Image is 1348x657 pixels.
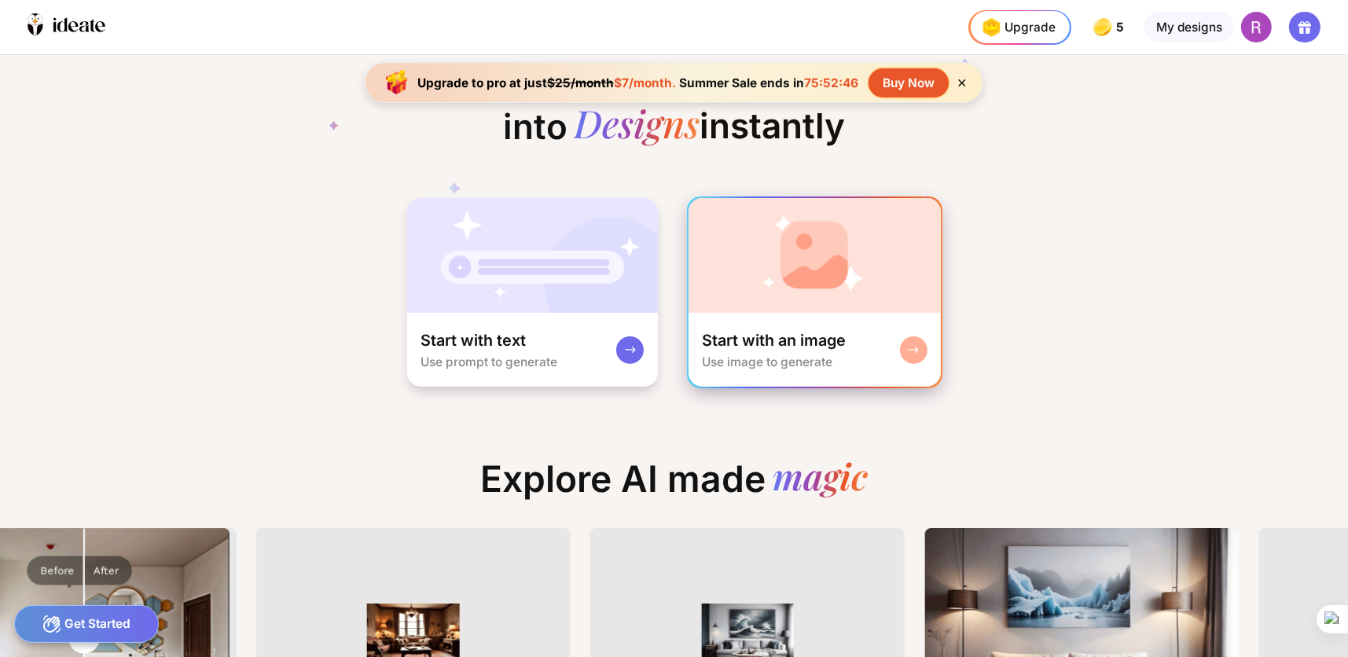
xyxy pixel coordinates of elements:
span: 75:52:46 [804,75,858,90]
span: $25/month [547,75,614,90]
div: Get Started [14,605,160,643]
div: Summer Sale ends in [676,75,862,90]
div: Upgrade to pro at just [417,75,676,90]
img: startWithImageCardBg.jpg [689,198,941,313]
div: magic [773,457,868,501]
div: Upgrade [977,13,1056,41]
img: startWithTextCardBg.jpg [407,198,658,313]
div: Buy Now [869,68,948,97]
div: Start with text [421,330,526,351]
div: Start with an image [702,330,846,351]
div: Explore AI made [467,457,882,515]
img: upgrade-nav-btn-icon.gif [977,13,1005,41]
img: upgrade-banner-new-year-icon.gif [380,65,414,100]
div: Use prompt to generate [421,354,557,369]
span: $7/month. [614,75,676,90]
div: Use image to generate [702,354,832,369]
div: My designs [1144,12,1233,43]
span: 5 [1117,20,1128,35]
img: ACg8ocJIenLX0cfNLbhvslU-F0Yk6EG30Npg49MZOxREgLZ1B-AuNA=s96-c [1241,12,1273,43]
